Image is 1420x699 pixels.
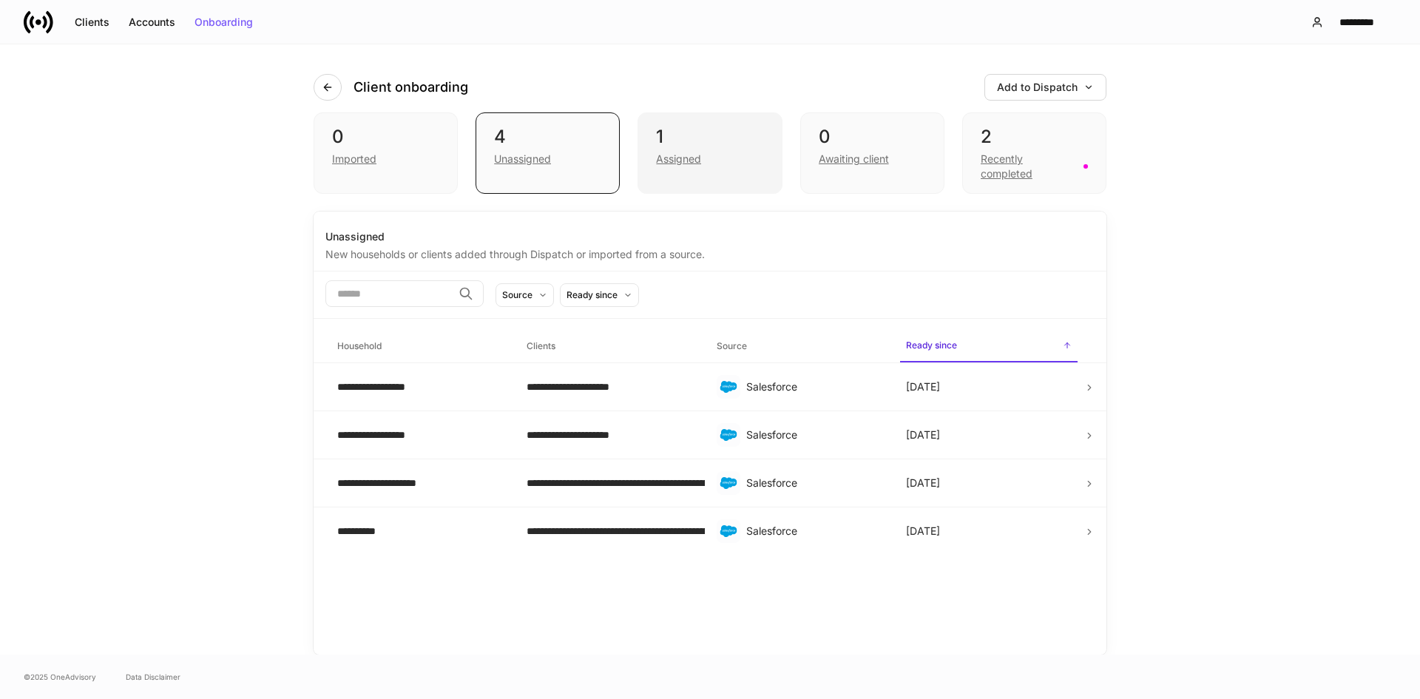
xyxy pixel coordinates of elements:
[906,476,940,490] p: [DATE]
[906,428,940,442] p: [DATE]
[337,339,382,353] h6: Household
[717,339,747,353] h6: Source
[476,112,620,194] div: 4Unassigned
[331,331,509,362] span: Household
[711,331,888,362] span: Source
[746,428,882,442] div: Salesforce
[527,339,555,353] h6: Clients
[746,476,882,490] div: Salesforce
[185,10,263,34] button: Onboarding
[195,17,253,27] div: Onboarding
[746,524,882,538] div: Salesforce
[962,112,1106,194] div: 2Recently completed
[800,112,944,194] div: 0Awaiting client
[332,152,376,166] div: Imported
[354,78,468,96] h4: Client onboarding
[65,10,119,34] button: Clients
[24,671,96,683] span: © 2025 OneAdvisory
[746,379,882,394] div: Salesforce
[75,17,109,27] div: Clients
[906,524,940,538] p: [DATE]
[567,288,618,302] div: Ready since
[906,338,957,352] h6: Ready since
[314,112,458,194] div: 0Imported
[325,229,1095,244] div: Unassigned
[332,125,439,149] div: 0
[119,10,185,34] button: Accounts
[502,288,532,302] div: Source
[997,82,1094,92] div: Add to Dispatch
[129,17,175,27] div: Accounts
[984,74,1106,101] button: Add to Dispatch
[494,125,601,149] div: 4
[906,379,940,394] p: [DATE]
[638,112,782,194] div: 1Assigned
[521,331,698,362] span: Clients
[819,152,889,166] div: Awaiting client
[656,125,763,149] div: 1
[560,283,639,307] button: Ready since
[981,125,1088,149] div: 2
[325,244,1095,262] div: New households or clients added through Dispatch or imported from a source.
[900,331,1078,362] span: Ready since
[819,125,926,149] div: 0
[494,152,551,166] div: Unassigned
[496,283,554,307] button: Source
[981,152,1075,181] div: Recently completed
[656,152,701,166] div: Assigned
[126,671,180,683] a: Data Disclaimer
